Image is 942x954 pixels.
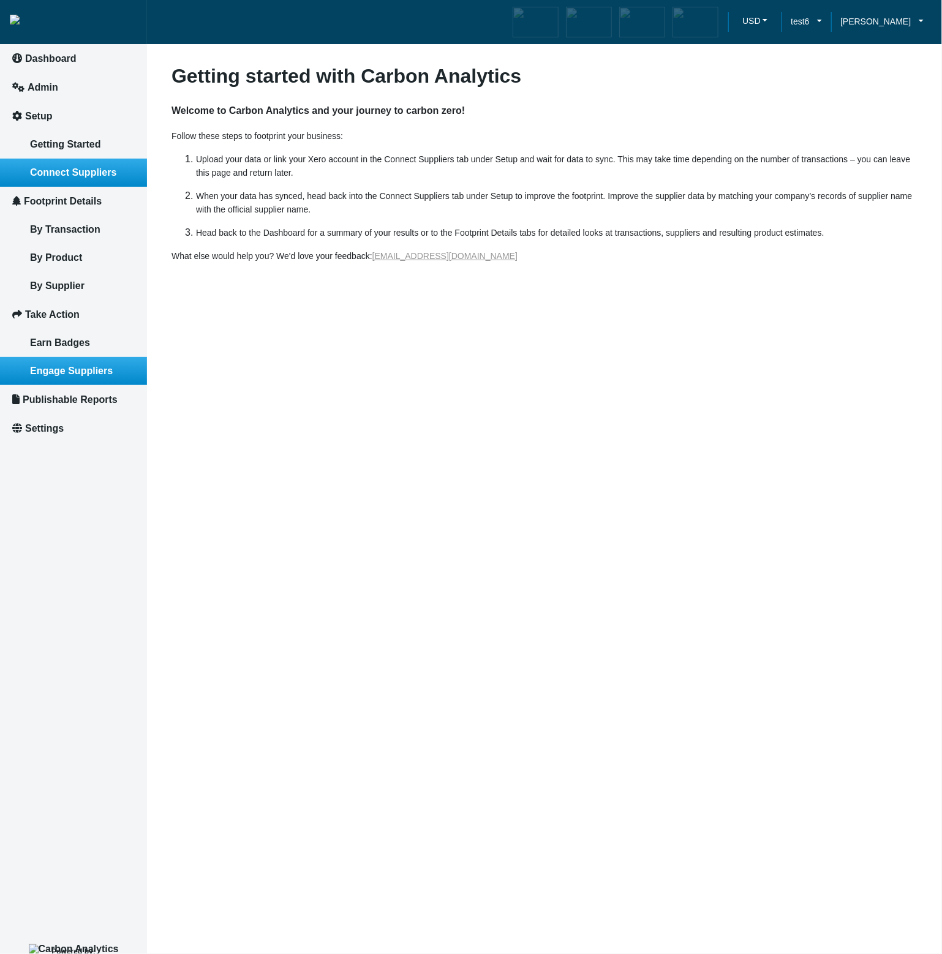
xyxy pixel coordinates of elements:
[82,69,224,85] div: Chat with us now
[30,224,100,235] span: By Transaction
[28,82,58,92] span: Admin
[30,139,101,149] span: Getting Started
[171,249,918,263] p: What else would help you? We'd love your feedback:
[167,377,222,394] em: Start Chat
[196,152,918,179] p: Upload your data or link your Xero account in the Connect Suppliers tab under Setup and wait for ...
[619,7,665,37] img: carbon-offsetter-enabled.png
[673,7,718,37] img: carbon-advocate-enabled.png
[10,15,20,24] img: insight-logo-2.png
[24,196,102,206] span: Footprint Details
[25,111,52,121] span: Setup
[566,7,612,37] img: carbon-efficient-enabled.png
[617,4,668,40] div: Carbon Offsetter
[513,7,559,37] img: carbon-aware-enabled.png
[30,366,113,376] span: Engage Suppliers
[30,337,90,348] span: Earn Badges
[30,167,116,178] span: Connect Suppliers
[25,53,77,64] span: Dashboard
[510,4,561,40] div: Carbon Aware
[16,149,224,176] input: Enter your email address
[782,15,831,28] a: test6
[16,113,224,140] input: Enter your last name
[201,6,230,36] div: Minimize live chat window
[563,4,614,40] div: Carbon Efficient
[16,186,224,367] textarea: Type your message and hit 'Enter'
[840,15,911,28] span: [PERSON_NAME]
[30,252,82,263] span: By Product
[196,226,918,239] p: Head back to the Dashboard for a summary of your results or to the Footprint Details tabs for det...
[670,4,721,40] div: Carbon Advocate
[29,944,119,954] img: Carbon Analytics
[791,15,809,28] span: test6
[23,394,118,405] span: Publishable Reports
[13,67,32,86] div: Navigation go back
[25,309,80,320] span: Take Action
[737,12,772,30] button: USD
[196,189,918,216] p: When your data has synced, head back into the Connect Suppliers tab under Setup to improve the fo...
[25,423,64,434] span: Settings
[831,15,933,28] a: [PERSON_NAME]
[171,92,918,129] h4: Welcome to Carbon Analytics and your journey to carbon zero!
[171,129,918,143] p: Follow these steps to footprint your business:
[30,280,85,291] span: By Supplier
[728,12,782,33] a: USDUSD
[372,251,518,261] a: [EMAIL_ADDRESS][DOMAIN_NAME]
[171,64,918,88] h3: Getting started with Carbon Analytics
